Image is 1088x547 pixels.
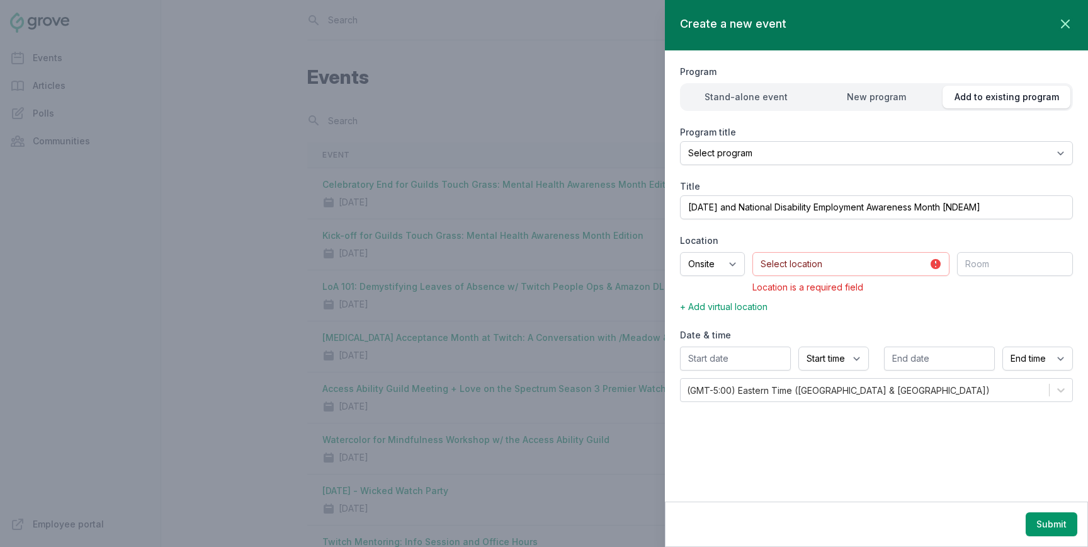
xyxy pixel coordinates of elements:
label: Program title [680,126,1073,139]
button: Submit [1026,512,1077,536]
label: Title [680,180,1073,193]
div: (GMT-5:00) Eastern Time ([GEOGRAPHIC_DATA] & [GEOGRAPHIC_DATA]) [687,384,990,397]
label: Location [680,234,1073,247]
input: Start date [680,347,791,371]
input: End date [884,347,995,371]
input: Room [957,252,1073,276]
p: Location is a required field [752,281,949,294]
div: New program [813,91,941,103]
div: Add to existing program [943,91,1070,103]
span: + Add virtual location [680,301,768,312]
h2: Create a new event [680,15,786,33]
div: Stand-alone event [683,91,810,103]
label: Program [680,66,1073,78]
label: Date & time [680,329,1073,342]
